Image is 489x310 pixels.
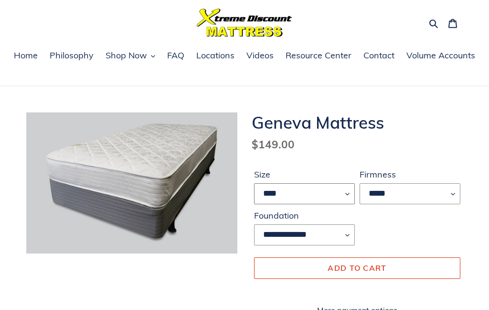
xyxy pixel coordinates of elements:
[406,50,475,62] span: Volume Accounts
[246,50,274,62] span: Videos
[9,49,43,64] a: Home
[167,50,184,62] span: FAQ
[106,50,147,62] span: Shop Now
[252,113,463,133] h1: Geneva Mattress
[101,49,160,64] button: Shop Now
[254,168,355,181] label: Size
[197,9,292,37] img: Xtreme Discount Mattress
[281,49,356,64] a: Resource Center
[162,49,189,64] a: FAQ
[359,49,399,64] a: Contact
[363,50,394,62] span: Contact
[191,49,239,64] a: Locations
[242,49,278,64] a: Videos
[402,49,480,64] a: Volume Accounts
[50,50,94,62] span: Philosophy
[45,49,98,64] a: Philosophy
[254,258,460,279] button: Add to cart
[360,168,460,181] label: Firmness
[196,50,234,62] span: Locations
[286,50,351,62] span: Resource Center
[254,210,355,222] label: Foundation
[328,264,386,273] span: Add to cart
[252,138,295,152] span: $149.00
[14,50,38,62] span: Home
